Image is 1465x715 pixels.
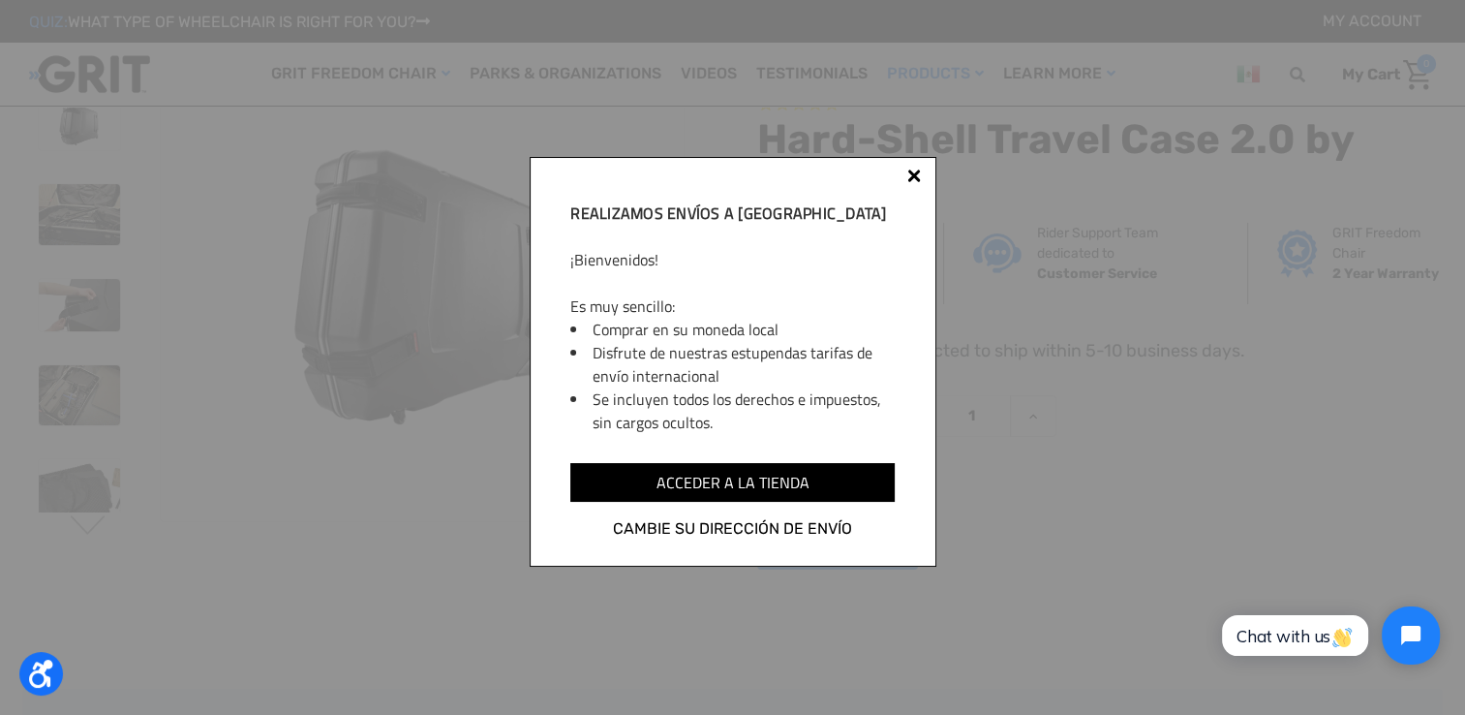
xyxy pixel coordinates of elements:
[570,202,894,225] h2: Realizamos envíos a [GEOGRAPHIC_DATA]
[1205,590,1456,681] iframe: Tidio Chat
[570,463,894,502] input: Acceder a la tienda
[570,516,894,542] a: Cambie su dirección de envío
[593,318,894,341] li: Comprar en su moneda local
[570,295,894,318] p: Es muy sencillo:
[570,248,894,271] p: ¡Bienvenidos!
[593,388,894,434] li: Se incluyen todos los derechos e impuestos, sin cargos ocultos.
[593,341,894,388] li: Disfrute de nuestras estupendas tarifas de envío internacional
